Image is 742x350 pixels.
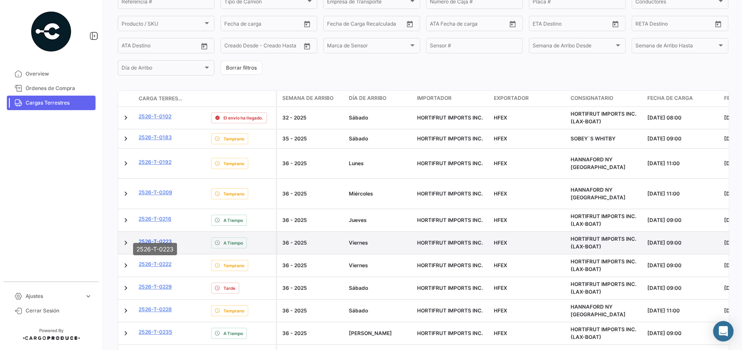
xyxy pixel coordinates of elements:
span: HFEX [494,262,507,268]
datatable-header-cell: Carga Terrestre # [135,91,186,106]
div: 36 - 2025 [282,330,342,337]
span: Cerrar Sesión [26,307,92,315]
a: 2526-T-0183 [139,134,172,141]
div: 36 - 2025 [282,190,342,198]
span: [DATE] 09:00 [647,285,681,291]
datatable-header-cell: Estado de Envio [208,95,276,102]
span: Marca de Sensor [327,44,409,50]
button: Open calendar [198,40,211,52]
span: Día de Arribo [122,66,203,72]
span: Órdenes de Compra [26,85,92,92]
span: Temprano [223,135,244,142]
span: HORTIFRUT IMPORTS INC. [417,285,483,291]
datatable-header-cell: Póliza [186,95,208,102]
a: 2526-T-0209 [139,189,172,196]
a: Expand/Collapse Row [122,329,130,338]
span: HFEX [494,307,507,314]
input: Creado Desde [224,44,258,50]
span: HORTIFRUT IMPORTS INC. [417,114,483,121]
span: A Tiempo [223,217,243,224]
input: Hasta [657,22,693,28]
span: Semana de Arribo Desde [533,44,614,50]
div: 36 - 2025 [282,239,342,247]
span: Consignatario [571,94,613,102]
div: 2526-T-0223 [133,243,177,255]
div: 36 - 2025 [282,307,342,315]
input: Desde [635,22,651,28]
a: Expand/Collapse Row [122,306,130,315]
input: Hasta [246,22,282,28]
span: HFEX [494,135,507,142]
span: HORTIFRUT IMPORTS INC. [417,307,483,314]
datatable-header-cell: Consignatario [567,91,644,106]
input: Desde [327,22,342,28]
div: Jueves [349,216,410,224]
span: [DATE] 08:00 [647,114,681,121]
span: Exportador [494,94,529,102]
span: Semana de Arribo Hasta [635,44,717,50]
span: SOBEY`S WHITBY [571,135,615,142]
span: [DATE] 11:00 [647,160,680,166]
span: [DATE] 11:00 [647,307,680,314]
a: Expand/Collapse Row [122,216,130,225]
datatable-header-cell: Semana de Arribo [277,91,345,106]
datatable-header-cell: Importador [414,91,490,106]
a: Órdenes de Compra [7,81,96,96]
button: Open calendar [301,17,313,30]
span: El envío ha llegado. [223,114,263,121]
button: Open calendar [506,17,519,30]
div: [PERSON_NAME] [349,330,410,337]
span: [DATE] 09:00 [647,239,681,246]
a: Expand/Collapse Row [122,284,130,292]
div: Viernes [349,262,410,269]
datatable-header-cell: Exportador [490,91,567,106]
span: Producto / SKU [122,22,203,28]
a: 2526-T-0228 [139,306,172,313]
a: 2526-T-0229 [139,283,172,291]
span: HORTIFRUT IMPORTS INC. [417,160,483,166]
span: HANNAFORD NY DC [571,303,626,318]
button: Borrar filtros [220,61,262,75]
div: Sábado [349,114,410,122]
span: [DATE] 09:00 [647,135,681,142]
input: ATA Desde [122,44,148,50]
div: Sábado [349,284,410,292]
a: Expand/Collapse Row [122,134,130,143]
span: A Tiempo [223,239,243,246]
span: HORTIFRUT IMPORTS INC. (LAX-BOAT) [571,213,636,227]
span: HORTIFRUT IMPORTS INC. (LAX-BOAT) [571,236,636,250]
div: 32 - 2025 [282,114,342,122]
span: Temprano [223,307,244,314]
span: HORTIFRUT IMPORTS INC. [417,239,483,246]
span: HORTIFRUT IMPORTS INC. (LAX-BOAT) [571,258,636,272]
input: ATD Hasta [463,22,499,28]
div: 36 - 2025 [282,262,342,269]
input: ATA Hasta [154,44,190,50]
div: Sábado [349,135,410,143]
span: Semana de Arribo [282,94,333,102]
div: 36 - 2025 [282,284,342,292]
span: HORTIFRUT IMPORTS INC. (LAX-BOAT) [571,111,636,125]
a: Cargas Terrestres [7,96,96,110]
span: HFEX [494,114,507,121]
span: expand_more [84,292,92,300]
span: HFEX [494,217,507,223]
span: Temprano [223,190,244,197]
div: 36 - 2025 [282,160,342,167]
input: Hasta [348,22,385,28]
a: 2526-T-0192 [139,158,171,166]
span: [DATE] 09:00 [647,217,681,223]
span: HORTIFRUT IMPORTS INC. [417,262,483,268]
span: A Tiempo [223,330,243,337]
div: 36 - 2025 [282,216,342,224]
span: HORTIFRUT IMPORTS INC. (LAX-BOAT) [571,326,636,340]
input: Creado Hasta [264,44,300,50]
span: HORTIFRUT IMPORTS INC. [417,135,483,142]
a: 2526-T-0222 [139,260,171,268]
div: 35 - 2025 [282,135,342,143]
img: powered-by.png [30,10,72,53]
a: 2526-T-0216 [139,215,171,223]
span: HFEX [494,285,507,291]
span: Temprano [223,262,244,269]
a: Expand/Collapse Row [122,239,130,247]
